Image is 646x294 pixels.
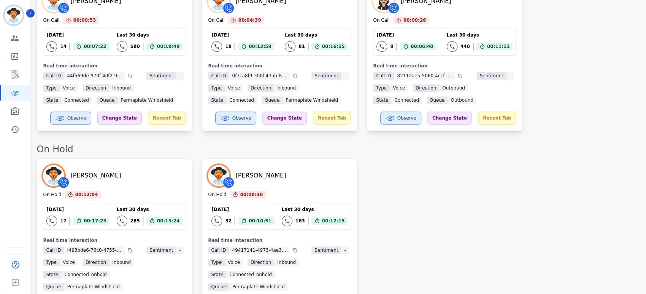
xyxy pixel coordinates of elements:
div: 440 [460,43,470,50]
span: inbound [274,259,299,266]
span: 00:00:53 [73,16,96,24]
button: Observe [50,112,91,125]
span: 00:10:51 [249,217,271,225]
div: Last 30 days [447,32,513,38]
div: On Hold [37,143,638,155]
span: 49417141-4973-4ae3-bbe1-fad67490fdad [229,246,290,254]
span: connected [61,96,92,104]
span: Direction [83,259,109,266]
span: voice [225,259,243,266]
span: Direction [83,84,109,92]
div: [DATE] [376,32,436,38]
span: 00:07:22 [84,43,106,50]
span: Permaplate Windshield [283,96,341,104]
span: 00:04:39 [238,16,261,24]
span: Call ID [208,246,229,254]
span: Queue [208,283,229,291]
span: State [208,96,226,104]
div: On Call [373,17,389,24]
div: Recent Tab [148,112,186,125]
div: On Call [208,17,224,24]
div: Last 30 days [282,206,348,213]
span: State [43,271,61,278]
div: 285 [130,218,140,224]
span: voice [225,84,243,92]
div: [DATE] [211,32,274,38]
span: Queue [43,283,64,291]
span: Direction [248,84,274,92]
div: Change State [97,112,142,125]
div: Last 30 days [285,32,348,38]
span: - [176,246,184,254]
span: outbound [439,84,468,92]
span: 00:16:55 [322,43,345,50]
div: [PERSON_NAME] [235,171,286,180]
button: Observe [380,112,421,125]
span: Call ID [43,246,64,254]
span: Call ID [373,72,394,80]
span: Sentiment [146,246,176,254]
span: Permaplate Windshield [117,96,176,104]
div: Last 30 days [117,32,183,38]
div: [PERSON_NAME] [70,171,121,180]
div: 81 [298,43,305,50]
div: On Hold [43,192,61,198]
span: Permaplate Windshield [229,283,288,291]
span: - [506,72,514,80]
span: Permaplate Windshield [64,283,123,291]
span: 00:13:24 [157,217,180,225]
span: voice [60,84,78,92]
span: connected_onhold [61,271,110,278]
div: [DATE] [211,206,274,213]
span: Queue [97,96,117,104]
span: Observe [67,115,86,121]
span: - [341,246,349,254]
span: f493bde6-76c0-4755-a375-4b771fbe9ef9 [64,246,125,254]
span: Sentiment [311,246,341,254]
div: 14 [60,43,67,50]
div: On Hold [208,192,226,198]
span: voice [390,84,408,92]
span: connected_onhold [226,271,275,278]
div: 17 [60,218,67,224]
span: 00:11:11 [487,43,510,50]
div: On Call [43,17,59,24]
span: State [43,96,61,104]
span: Call ID [208,72,229,80]
span: Outbound [448,96,476,104]
span: Sentiment [476,72,506,80]
span: voice [60,259,78,266]
div: Change State [427,112,472,125]
span: inbound [109,84,134,92]
span: 00:10:49 [157,43,180,50]
span: 00:08:30 [240,191,263,198]
span: Call ID [43,72,64,80]
div: [DATE] [46,206,109,213]
span: State [208,271,226,278]
span: 00:13:59 [249,43,271,50]
div: 580 [130,43,140,50]
div: Real time interaction [43,63,186,69]
span: Sentiment [146,72,176,80]
span: Queue [262,96,283,104]
div: Recent Tab [313,112,351,125]
span: 00:12:04 [75,191,98,198]
div: [DATE] [46,32,109,38]
div: Real time interaction [208,63,351,69]
img: Avatar [208,165,229,186]
span: 44f569de-970f-40f2-99a7-6a9018b3a05b [64,72,125,80]
img: Avatar [43,165,64,186]
button: Observe [215,112,256,125]
span: Type [208,84,225,92]
div: 18 [225,43,232,50]
span: Queue [427,96,448,104]
div: 163 [295,218,305,224]
div: Real time interaction [208,237,351,243]
div: 32 [225,218,232,224]
span: 82112ae5-5060-4ccf-b0fc-b491c69ab1a7 [394,72,455,80]
span: inbound [109,259,134,266]
div: Recent Tab [478,112,516,125]
span: Sentiment [311,72,341,80]
span: inbound [274,84,299,92]
span: Direction [248,259,274,266]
